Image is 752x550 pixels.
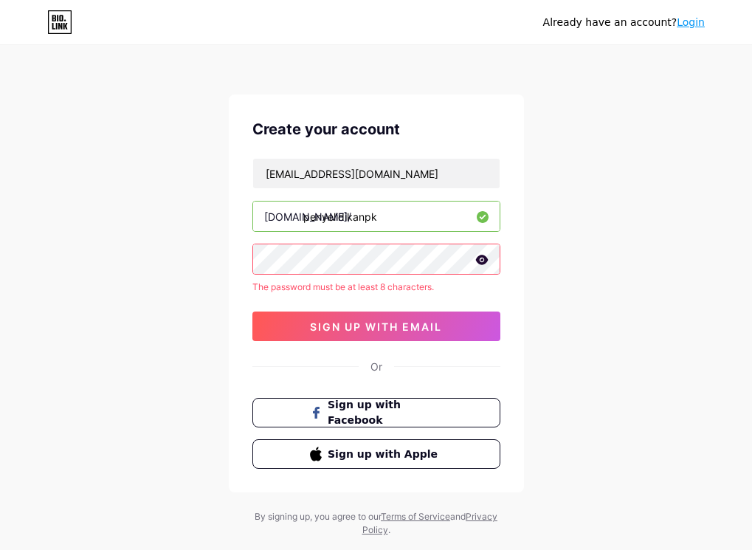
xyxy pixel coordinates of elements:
input: Email [253,159,500,188]
a: Terms of Service [381,511,450,522]
div: Already have an account? [543,15,705,30]
div: By signing up, you agree to our and . [251,510,502,537]
button: Sign up with Apple [252,439,500,469]
a: Login [677,16,705,28]
button: sign up with email [252,312,500,341]
input: username [253,202,500,231]
div: [DOMAIN_NAME]/ [264,209,351,224]
span: Sign up with Apple [328,447,442,462]
span: sign up with email [310,320,442,333]
span: Sign up with Facebook [328,397,442,428]
div: Or [370,359,382,374]
div: Create your account [252,118,500,140]
div: The password must be at least 8 characters. [252,281,500,294]
button: Sign up with Facebook [252,398,500,427]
